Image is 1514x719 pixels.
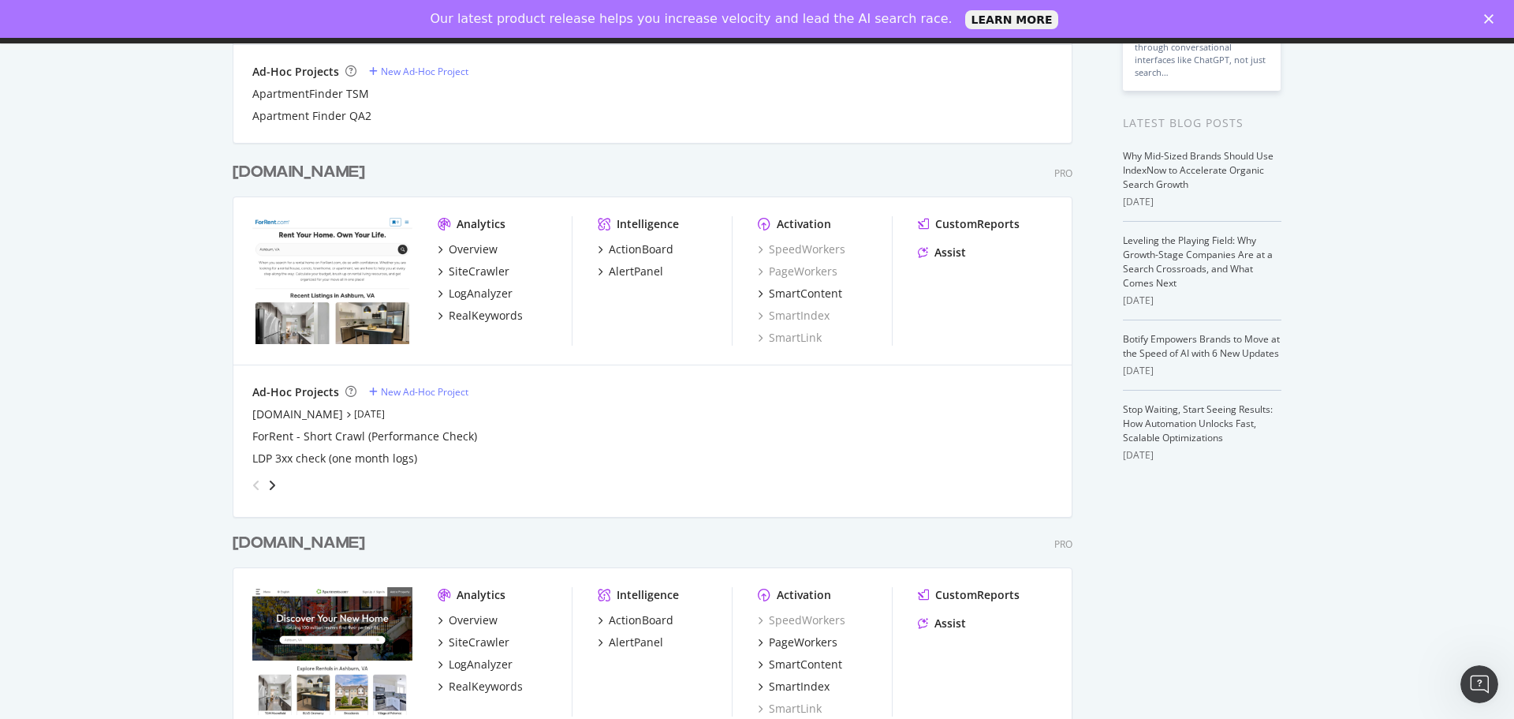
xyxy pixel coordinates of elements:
div: Consumers discover products through conversational interfaces like ChatGPT, not just search… [1135,28,1269,79]
div: Pro [1054,167,1072,180]
a: ActionBoard [598,612,673,628]
a: Assist [918,616,966,631]
div: Ad-Hoc Projects [252,64,339,80]
a: [DOMAIN_NAME] [233,532,371,555]
a: [DOMAIN_NAME] [252,406,343,422]
a: New Ad-Hoc Project [369,385,468,399]
div: Our latest product release helps you increase velocity and lead the AI search race. [431,11,953,27]
a: LEARN MORE [965,10,1059,29]
div: [DATE] [1123,448,1281,462]
div: SmartIndex [769,679,830,695]
a: AlertPanel [598,635,663,650]
a: SpeedWorkers [758,242,845,257]
a: SmartLink [758,330,822,346]
a: CustomReports [918,216,1020,232]
img: apartments.com [252,587,412,715]
a: Stop Waiting, Start Seeing Results: How Automation Unlocks Fast, Scalable Optimizations [1123,403,1273,444]
a: Overview [438,612,498,628]
img: forrent.com [252,216,412,344]
div: [DOMAIN_NAME] [233,161,365,184]
div: [DATE] [1123,195,1281,209]
a: Leveling the Playing Field: Why Growth-Stage Companies Are at a Search Crossroads, and What Comes... [1123,234,1273,290]
div: [DOMAIN_NAME] [233,532,365,555]
div: RealKeywords [449,308,523,324]
div: LogAnalyzer [449,657,513,672]
div: SiteCrawler [449,264,509,279]
div: angle-right [267,477,278,493]
a: Why Mid-Sized Brands Should Use IndexNow to Accelerate Organic Search Growth [1123,149,1273,191]
a: SmartContent [758,286,842,301]
a: AlertPanel [598,264,663,279]
div: CustomReports [935,216,1020,232]
a: SmartIndex [758,308,830,324]
a: Botify Empowers Brands to Move at the Speed of AI with 6 New Updates [1123,332,1280,360]
a: SmartLink [758,701,822,717]
a: New Ad-Hoc Project [369,65,468,78]
div: Activation [777,216,831,232]
div: Assist [934,616,966,631]
a: ForRent - Short Crawl (Performance Check) [252,429,477,444]
div: Ad-Hoc Projects [252,384,339,400]
div: SmartContent [769,657,842,672]
div: Analytics [457,216,505,232]
a: LDP 3xx check (one month logs) [252,451,417,466]
a: [DOMAIN_NAME] [233,161,371,184]
div: Intelligence [617,587,679,603]
div: New Ad-Hoc Project [381,385,468,399]
div: Overview [449,612,498,628]
a: ApartmentFinder TSM [252,86,369,102]
div: Overview [449,242,498,257]
div: Pro [1054,537,1072,551]
a: SmartContent [758,657,842,672]
a: LogAnalyzer [438,286,513,301]
a: SiteCrawler [438,264,509,279]
div: ActionBoard [609,612,673,628]
div: ActionBoard [609,242,673,257]
a: PageWorkers [758,635,837,650]
div: PageWorkers [769,635,837,650]
div: [DATE] [1123,294,1281,308]
a: SmartIndex [758,679,830,695]
a: CustomReports [918,587,1020,603]
iframe: Intercom live chat [1460,665,1498,703]
a: Assist [918,245,966,260]
a: RealKeywords [438,308,523,324]
div: Analytics [457,587,505,603]
a: SiteCrawler [438,635,509,650]
div: Activation [777,587,831,603]
div: RealKeywords [449,679,523,695]
a: LogAnalyzer [438,657,513,672]
div: AlertPanel [609,635,663,650]
a: SpeedWorkers [758,612,845,628]
div: LogAnalyzer [449,286,513,301]
div: AlertPanel [609,264,663,279]
div: Latest Blog Posts [1123,114,1281,132]
a: Apartment Finder QA2 [252,108,371,124]
a: PageWorkers [758,264,837,279]
div: [DATE] [1123,364,1281,378]
div: New Ad-Hoc Project [381,65,468,78]
div: CustomReports [935,587,1020,603]
div: Intelligence [617,216,679,232]
a: [DATE] [354,407,385,421]
div: Assist [934,245,966,260]
a: RealKeywords [438,679,523,695]
div: Close [1484,14,1500,24]
a: ActionBoard [598,242,673,257]
div: angle-left [246,473,267,498]
div: SmartContent [769,286,842,301]
a: Overview [438,242,498,257]
div: SiteCrawler [449,635,509,650]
